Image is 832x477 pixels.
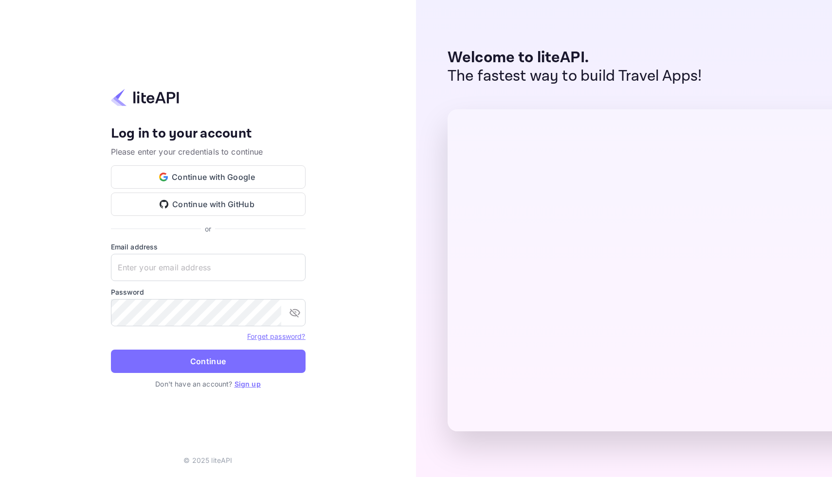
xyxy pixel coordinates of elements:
p: © 2025 liteAPI [183,455,232,465]
p: Don't have an account? [111,379,306,389]
p: The fastest way to build Travel Apps! [448,67,702,86]
p: or [205,224,211,234]
a: Sign up [235,380,261,388]
p: Welcome to liteAPI. [448,49,702,67]
button: toggle password visibility [285,303,305,322]
button: Continue with GitHub [111,193,306,216]
img: liteapi [111,88,179,107]
button: Continue with Google [111,165,306,189]
a: Forget password? [247,331,305,341]
a: Forget password? [247,332,305,340]
label: Password [111,287,306,297]
label: Email address [111,242,306,252]
button: Continue [111,350,306,373]
p: Please enter your credentials to continue [111,146,306,158]
input: Enter your email address [111,254,306,281]
h4: Log in to your account [111,125,306,142]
